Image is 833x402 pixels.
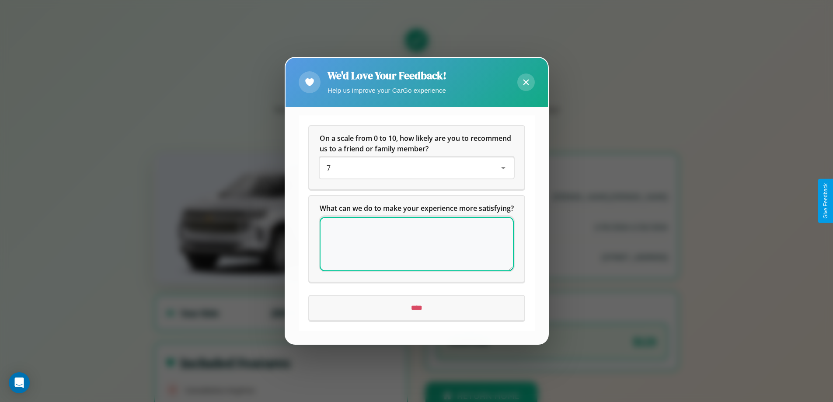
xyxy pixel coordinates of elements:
[328,84,446,96] p: Help us improve your CarGo experience
[320,134,513,154] span: On a scale from 0 to 10, how likely are you to recommend us to a friend or family member?
[320,133,514,154] h5: On a scale from 0 to 10, how likely are you to recommend us to a friend or family member?
[327,164,331,173] span: 7
[328,68,446,83] h2: We'd Love Your Feedback!
[320,204,514,213] span: What can we do to make your experience more satisfying?
[9,372,30,393] div: Open Intercom Messenger
[823,183,829,219] div: Give Feedback
[309,126,524,189] div: On a scale from 0 to 10, how likely are you to recommend us to a friend or family member?
[320,158,514,179] div: On a scale from 0 to 10, how likely are you to recommend us to a friend or family member?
